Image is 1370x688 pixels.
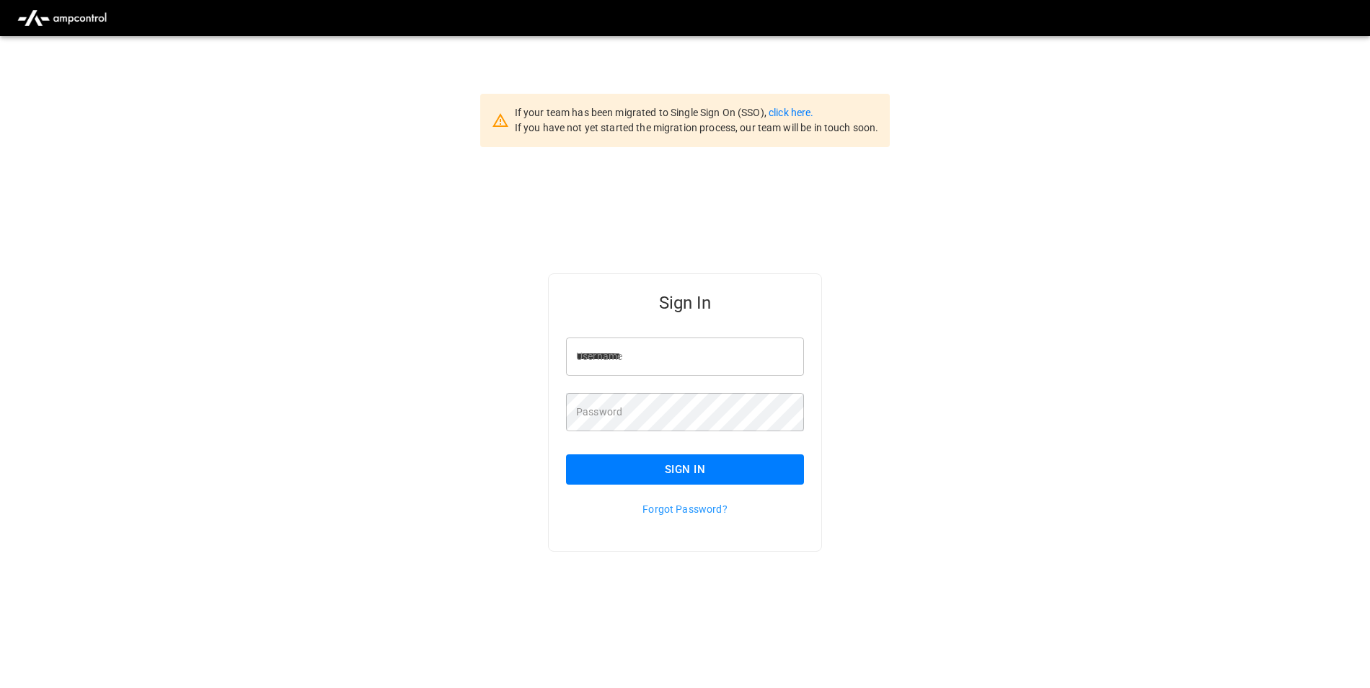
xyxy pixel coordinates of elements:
a: click here. [769,107,813,118]
span: If your team has been migrated to Single Sign On (SSO), [515,107,769,118]
span: If you have not yet started the migration process, our team will be in touch soon. [515,122,879,133]
p: Forgot Password? [566,502,804,516]
h5: Sign In [566,291,804,314]
button: Sign In [566,454,804,485]
img: ampcontrol.io logo [12,4,112,32]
